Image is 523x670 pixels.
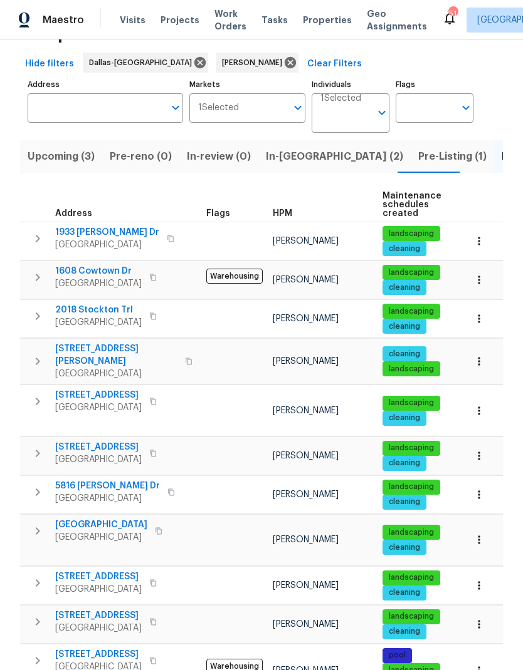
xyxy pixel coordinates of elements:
span: [STREET_ADDRESS] [55,441,142,453]
button: Open [457,99,475,116]
span: landscaping [384,398,439,408]
button: Hide filters [20,53,79,76]
span: [GEOGRAPHIC_DATA] [55,531,147,544]
span: cleaning [384,587,425,598]
span: [GEOGRAPHIC_DATA] [55,316,142,329]
span: [GEOGRAPHIC_DATA] [55,453,142,466]
span: Geo Assignments [367,8,427,33]
span: [GEOGRAPHIC_DATA] [55,368,177,380]
span: [PERSON_NAME] [273,314,339,323]
div: [PERSON_NAME] [216,53,298,73]
span: [PERSON_NAME] [273,535,339,544]
span: Pre-reno (0) [110,148,172,165]
span: [GEOGRAPHIC_DATA] [55,622,142,634]
span: [PERSON_NAME] [273,451,339,460]
span: cleaning [384,321,425,332]
span: [PERSON_NAME] [273,276,339,284]
span: 2018 Stockton Trl [55,304,142,316]
span: landscaping [384,611,439,622]
button: Clear Filters [302,53,367,76]
span: [STREET_ADDRESS] [55,389,142,401]
label: Flags [396,81,473,88]
span: cleaning [384,458,425,468]
span: In-[GEOGRAPHIC_DATA] (2) [266,148,403,165]
span: [GEOGRAPHIC_DATA] [55,492,160,505]
span: Properties [303,14,352,26]
span: Hide filters [25,56,74,72]
span: cleaning [384,244,425,254]
span: 1 Selected [320,93,361,104]
span: cleaning [384,349,425,359]
span: [GEOGRAPHIC_DATA] [55,583,142,595]
span: 1 Selected [198,103,239,113]
span: [STREET_ADDRESS][PERSON_NAME] [55,343,177,368]
span: cleaning [384,626,425,637]
span: pool [384,650,411,661]
span: [STREET_ADDRESS] [55,648,142,661]
span: [PERSON_NAME] [222,56,287,69]
span: cleaning [384,413,425,423]
span: [GEOGRAPHIC_DATA] [55,239,159,251]
span: Clear Filters [307,56,362,72]
span: [STREET_ADDRESS] [55,570,142,583]
span: Upcoming (3) [28,148,95,165]
span: [PERSON_NAME] [273,620,339,629]
span: Dallas-[GEOGRAPHIC_DATA] [89,56,197,69]
span: Pre-Listing (1) [418,148,487,165]
span: [GEOGRAPHIC_DATA] [55,401,142,414]
span: [PERSON_NAME] [273,357,339,366]
span: Maintenance schedules created [383,192,441,218]
span: Tasks [261,16,288,24]
span: [PERSON_NAME] [273,406,339,415]
span: Work Orders [214,8,246,33]
button: Open [289,99,307,116]
span: landscaping [384,527,439,538]
span: [PERSON_NAME] [273,581,339,590]
span: In-review (0) [187,148,251,165]
span: landscaping [384,364,439,374]
span: [PERSON_NAME] [273,490,339,499]
span: Address [55,209,92,218]
span: landscaping [384,267,439,278]
div: Dallas-[GEOGRAPHIC_DATA] [83,53,208,73]
span: [GEOGRAPHIC_DATA] [55,518,147,531]
label: Address [28,81,183,88]
span: cleaning [384,497,425,507]
span: 5816 [PERSON_NAME] Dr [55,480,160,492]
span: cleaning [384,282,425,293]
span: 1933 [PERSON_NAME] Dr [55,226,159,239]
span: Warehousing [206,269,263,284]
span: Maestro [43,14,84,26]
span: landscaping [384,443,439,453]
span: [STREET_ADDRESS] [55,609,142,622]
span: 1608 Cowtown Dr [55,265,142,277]
label: Markets [189,81,306,88]
span: [GEOGRAPHIC_DATA] [55,277,142,290]
label: Individuals [312,81,389,88]
span: Visits [120,14,145,26]
span: Projects [161,14,199,26]
span: landscaping [384,482,439,492]
button: Open [167,99,184,116]
span: cleaning [384,542,425,553]
div: 51 [448,8,457,20]
span: [PERSON_NAME] [273,237,339,245]
span: landscaping [384,306,439,317]
span: HPM [273,209,292,218]
span: landscaping [384,572,439,583]
button: Open [373,104,391,121]
span: landscaping [384,229,439,239]
span: Flags [206,209,230,218]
